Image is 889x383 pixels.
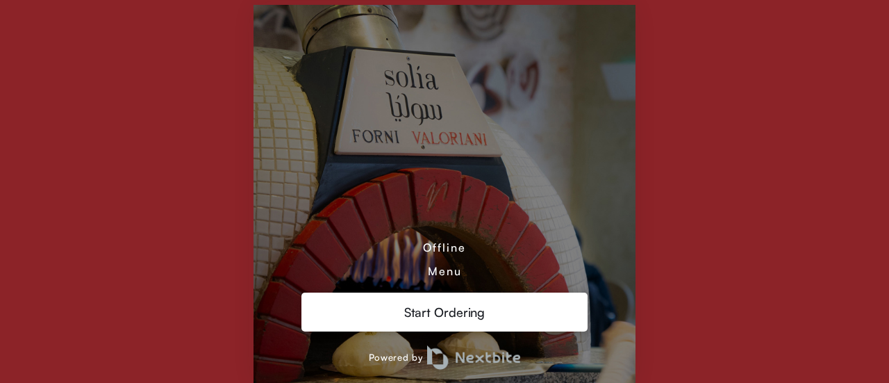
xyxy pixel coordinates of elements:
[423,241,466,254] div: Offline
[254,345,635,370] div: Powered by
[428,264,462,278] div: Menu
[358,57,531,231] img: cb687cd9~~~nologo.png
[427,345,521,370] img: logo.png
[301,293,588,332] div: Start Ordering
